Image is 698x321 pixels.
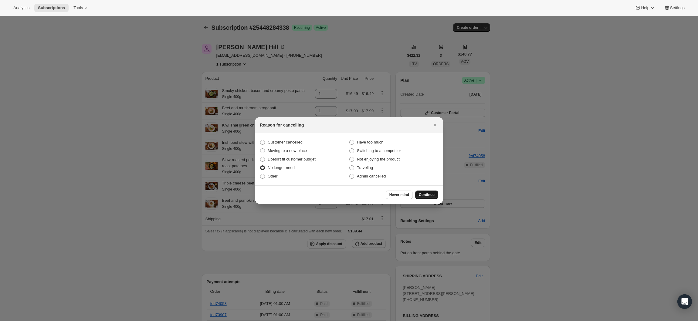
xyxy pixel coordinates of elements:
[641,5,649,10] span: Help
[419,192,435,197] span: Continue
[260,122,304,128] h2: Reason for cancelling
[631,4,659,12] button: Help
[431,121,439,129] button: Close
[268,174,278,178] span: Other
[38,5,65,10] span: Subscriptions
[357,174,386,178] span: Admin cancelled
[386,191,413,199] button: Never mind
[268,165,295,170] span: No longer need
[357,140,383,144] span: Have too much
[677,294,692,309] div: Open Intercom Messenger
[660,4,688,12] button: Settings
[10,4,33,12] button: Analytics
[73,5,83,10] span: Tools
[268,148,307,153] span: Moving to a new place
[70,4,93,12] button: Tools
[268,140,303,144] span: Customer cancelled
[670,5,685,10] span: Settings
[415,191,438,199] button: Continue
[13,5,29,10] span: Analytics
[357,157,400,161] span: Not enjoying the product
[268,157,316,161] span: Doesn't fit customer budget
[389,192,409,197] span: Never mind
[34,4,69,12] button: Subscriptions
[357,165,373,170] span: Traveling
[357,148,401,153] span: Switching to a competitor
